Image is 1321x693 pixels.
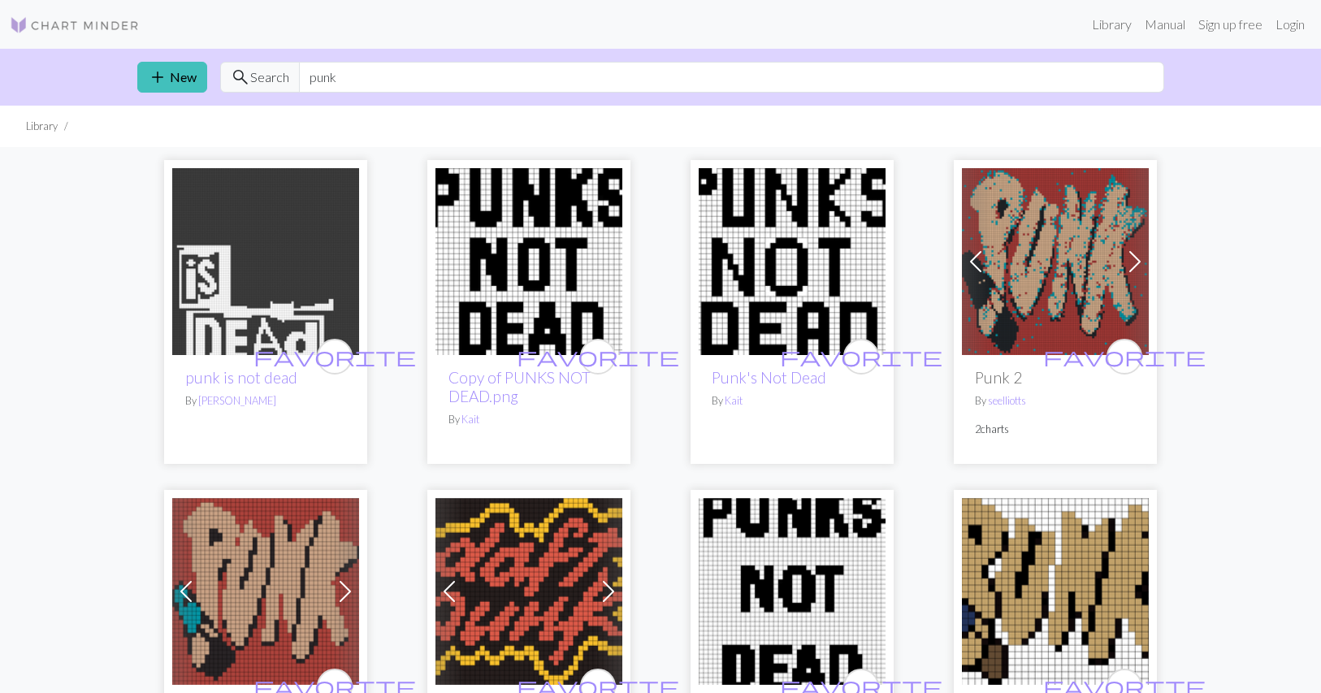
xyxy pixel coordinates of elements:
[435,168,622,355] img: PUNKS NOT DEAD.png
[185,393,346,409] p: By
[1138,8,1192,41] a: Manual
[231,66,250,89] span: search
[198,394,276,407] a: [PERSON_NAME]
[962,582,1149,597] a: punk.png
[461,413,479,426] a: Kait
[137,62,207,93] a: New
[975,368,1136,387] h2: Punk 2
[172,252,359,267] a: punk is not dead
[975,422,1136,437] p: 2 charts
[780,340,942,373] i: favourite
[712,368,826,387] a: Punk's Not Dead
[962,252,1149,267] a: 91x89
[253,344,416,369] span: favorite
[148,66,167,89] span: add
[962,498,1149,685] img: punk.png
[699,498,886,685] img: PUNKS NOT DEAD.png
[962,168,1149,355] img: 91x89
[699,252,886,267] a: Punk's Not Dead
[435,252,622,267] a: PUNKS NOT DEAD.png
[435,498,622,685] img: daft punk.jpeg
[580,339,616,375] button: favourite
[1269,8,1311,41] a: Login
[843,339,879,375] button: favourite
[725,394,743,407] a: Kait
[448,412,609,427] p: By
[1043,344,1206,369] span: favorite
[435,582,622,597] a: daft punk.jpeg
[1107,339,1142,375] button: favourite
[975,393,1136,409] p: By
[988,394,1026,407] a: seelliotts
[172,498,359,685] img: 46x43
[1043,340,1206,373] i: favourite
[185,368,297,387] a: punk is not dead
[780,344,942,369] span: favorite
[317,339,353,375] button: favourite
[699,582,886,597] a: PUNKS NOT DEAD.png
[517,340,679,373] i: favourite
[172,582,359,597] a: 46x43
[250,67,289,87] span: Search
[26,119,58,134] li: Library
[517,344,679,369] span: favorite
[699,168,886,355] img: Punk's Not Dead
[172,168,359,355] img: punk is not dead
[448,368,591,405] a: Copy of PUNKS NOT DEAD.png
[1085,8,1138,41] a: Library
[712,393,873,409] p: By
[10,15,140,35] img: Logo
[253,340,416,373] i: favourite
[1192,8,1269,41] a: Sign up free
